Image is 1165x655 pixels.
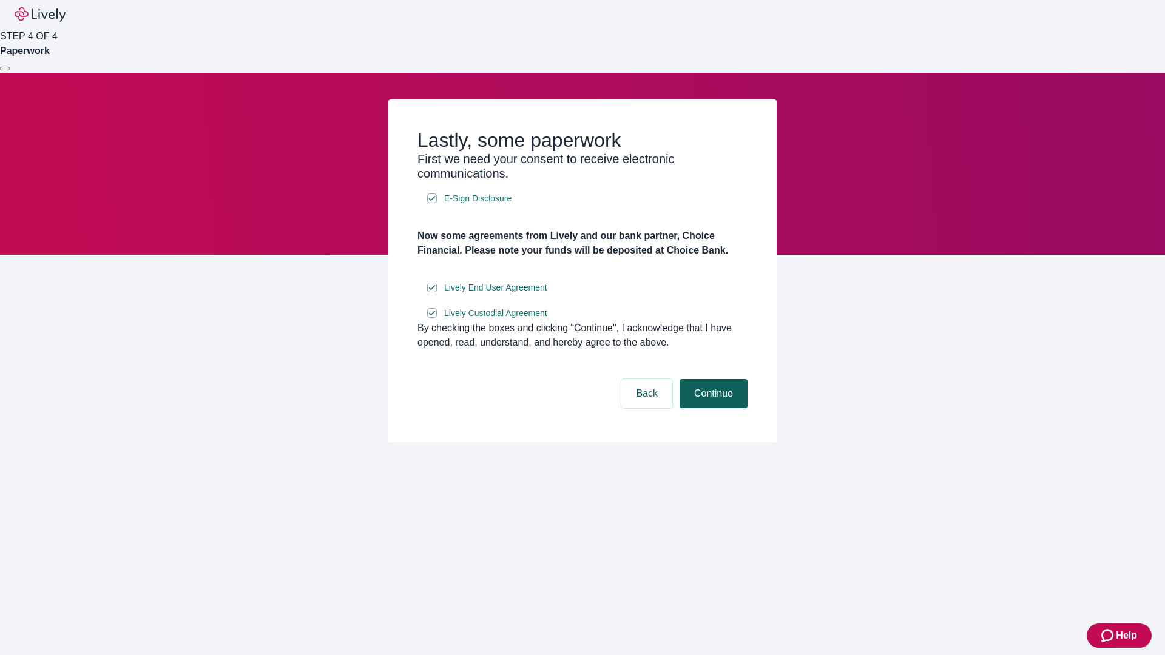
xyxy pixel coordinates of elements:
a: e-sign disclosure document [442,280,550,295]
button: Back [621,379,672,408]
a: e-sign disclosure document [442,306,550,321]
button: Zendesk support iconHelp [1087,623,1152,648]
button: Continue [680,379,748,408]
svg: Zendesk support icon [1101,628,1116,643]
span: Lively Custodial Agreement [444,307,547,320]
span: Lively End User Agreement [444,281,547,294]
h4: Now some agreements from Lively and our bank partner, Choice Financial. Please note your funds wi... [417,229,748,258]
div: By checking the boxes and clicking “Continue", I acknowledge that I have opened, read, understand... [417,321,748,350]
span: Help [1116,628,1137,643]
img: Lively [15,7,66,22]
a: e-sign disclosure document [442,191,514,206]
h3: First we need your consent to receive electronic communications. [417,152,748,181]
h2: Lastly, some paperwork [417,129,748,152]
span: E-Sign Disclosure [444,192,512,205]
